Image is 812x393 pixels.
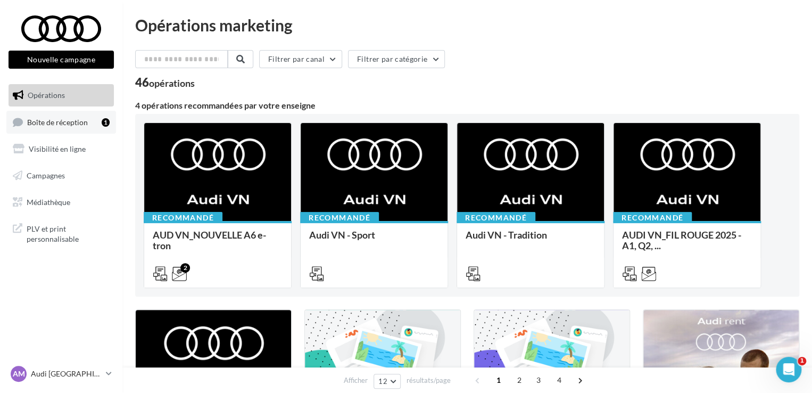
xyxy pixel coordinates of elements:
[27,117,88,126] span: Boîte de réception
[348,50,445,68] button: Filtrer par catégorie
[135,101,799,110] div: 4 opérations recommandées par votre enseigne
[149,78,195,88] div: opérations
[466,229,547,241] span: Audi VN - Tradition
[511,372,528,389] span: 2
[27,171,65,180] span: Campagnes
[27,222,110,244] span: PLV et print personnalisable
[551,372,568,389] span: 4
[102,118,110,127] div: 1
[6,217,116,249] a: PLV et print personnalisable
[798,357,806,365] span: 1
[374,374,401,389] button: 12
[180,263,190,273] div: 2
[530,372,547,389] span: 3
[622,229,741,251] span: AUDI VN_FIL ROUGE 2025 - A1, Q2, ...
[9,364,114,384] a: AM Audi [GEOGRAPHIC_DATA]
[153,229,266,251] span: AUD VN_NOUVELLE A6 e-tron
[27,197,70,206] span: Médiathèque
[378,377,387,386] span: 12
[259,50,342,68] button: Filtrer par canal
[135,77,195,88] div: 46
[6,138,116,160] a: Visibilité en ligne
[344,375,368,386] span: Afficher
[300,212,379,224] div: Recommandé
[135,17,799,33] div: Opérations marketing
[6,84,116,107] a: Opérations
[31,369,102,379] p: Audi [GEOGRAPHIC_DATA]
[6,165,116,187] a: Campagnes
[13,369,25,379] span: AM
[144,212,222,224] div: Recommandé
[407,375,451,386] span: résultats/page
[28,91,65,100] span: Opérations
[776,357,801,382] iframe: Intercom live chat
[6,191,116,214] a: Médiathèque
[9,51,114,69] button: Nouvelle campagne
[29,144,86,153] span: Visibilité en ligne
[457,212,535,224] div: Recommandé
[613,212,692,224] div: Recommandé
[309,229,375,241] span: Audi VN - Sport
[490,372,507,389] span: 1
[6,111,116,134] a: Boîte de réception1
